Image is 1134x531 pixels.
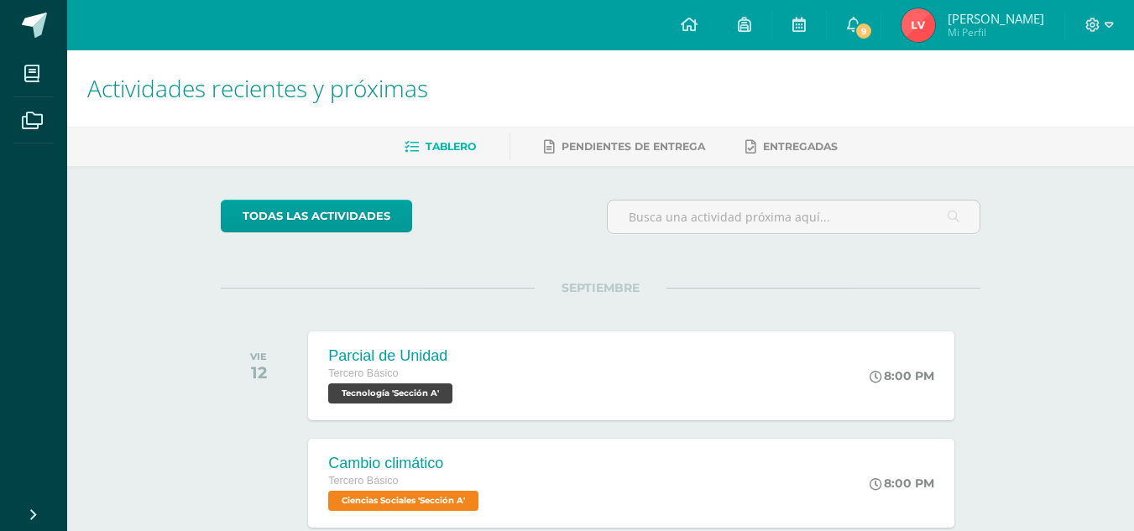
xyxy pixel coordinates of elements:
input: Busca una actividad próxima aquí... [608,200,980,233]
span: SEPTIEMBRE [535,280,666,295]
a: Entregadas [745,133,838,160]
a: Tablero [405,133,476,160]
span: Mi Perfil [948,25,1044,39]
span: Tablero [426,140,476,153]
a: Pendientes de entrega [544,133,705,160]
span: Ciencias Sociales 'Sección A' [328,491,478,511]
div: 12 [250,362,267,383]
span: Pendientes de entrega [562,140,705,153]
span: [PERSON_NAME] [948,10,1044,27]
span: 9 [854,22,872,40]
span: Tercero Básico [328,475,398,487]
span: Tecnología 'Sección A' [328,383,452,403]
div: 8:00 PM [870,476,934,491]
a: todas las Actividades [221,200,412,232]
span: Entregadas [763,140,838,153]
span: Actividades recientes y próximas [87,72,428,104]
div: VIE [250,351,267,362]
div: 8:00 PM [870,368,934,383]
div: Cambio climático [328,455,483,472]
img: f0a5ea862729d95a221c32d77dcdfd86.png [901,8,935,42]
span: Tercero Básico [328,367,398,379]
div: Parcial de Unidad [328,347,457,365]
